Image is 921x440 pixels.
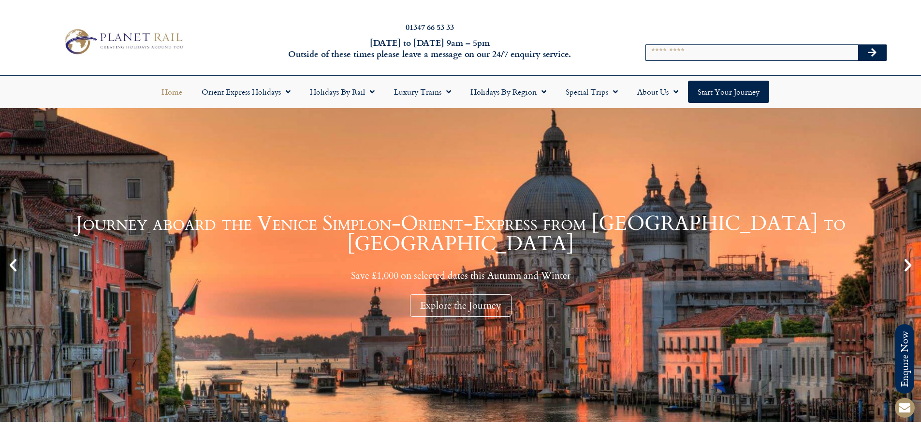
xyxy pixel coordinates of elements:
[628,81,688,103] a: About Us
[5,81,916,103] nav: Menu
[192,81,300,103] a: Orient Express Holidays
[406,21,454,32] a: 01347 66 53 33
[900,257,916,273] div: Next slide
[858,45,886,60] button: Search
[688,81,769,103] a: Start your Journey
[59,26,186,57] img: Planet Rail Train Holidays Logo
[384,81,461,103] a: Luxury Trains
[24,270,897,282] p: Save £1,000 on selected dates this Autumn and Winter
[300,81,384,103] a: Holidays by Rail
[248,37,612,60] h6: [DATE] to [DATE] 9am – 5pm Outside of these times please leave a message on our 24/7 enquiry serv...
[461,81,556,103] a: Holidays by Region
[5,257,21,273] div: Previous slide
[556,81,628,103] a: Special Trips
[24,213,897,254] h1: Journey aboard the Venice Simplon-Orient-Express from [GEOGRAPHIC_DATA] to [GEOGRAPHIC_DATA]
[152,81,192,103] a: Home
[410,294,512,317] div: Explore the Journey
